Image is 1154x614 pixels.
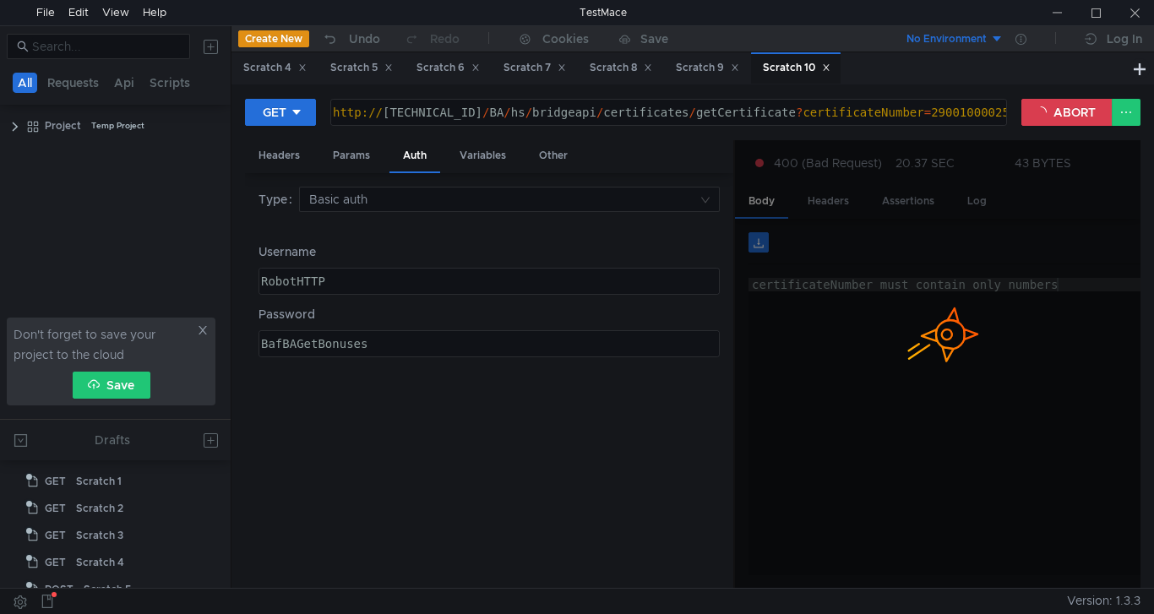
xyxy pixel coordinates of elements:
[676,59,739,77] div: Scratch 9
[886,25,1004,52] button: No Environment
[76,550,124,575] div: Scratch 4
[42,73,104,93] button: Requests
[1107,29,1142,49] div: Log In
[416,59,480,77] div: Scratch 6
[238,30,309,47] button: Create New
[45,496,66,521] span: GET
[309,26,392,52] button: Undo
[430,29,460,49] div: Redo
[504,59,566,77] div: Scratch 7
[389,140,440,173] div: Auth
[392,26,471,52] button: Redo
[76,496,123,521] div: Scratch 2
[45,577,73,602] span: POST
[349,29,380,49] div: Undo
[906,31,987,47] div: No Environment
[45,550,66,575] span: GET
[1021,99,1113,126] button: ABORT
[259,187,299,212] label: Type
[319,140,384,171] div: Params
[109,73,139,93] button: Api
[84,577,131,602] div: Scratch 5
[32,37,180,56] input: Search...
[73,372,150,399] button: Save
[45,523,66,548] span: GET
[330,59,393,77] div: Scratch 5
[13,73,37,93] button: All
[590,59,652,77] div: Scratch 8
[243,59,307,77] div: Scratch 4
[95,430,130,450] div: Drafts
[76,469,122,494] div: Scratch 1
[446,140,520,171] div: Variables
[45,469,66,494] span: GET
[245,140,313,171] div: Headers
[144,73,195,93] button: Scripts
[45,113,81,139] div: Project
[259,242,720,261] label: Username
[14,324,193,365] span: Don't forget to save your project to the cloud
[542,29,589,49] div: Cookies
[525,140,581,171] div: Other
[76,523,123,548] div: Scratch 3
[91,113,144,139] div: Temp Project
[245,99,316,126] button: GET
[1067,589,1140,613] span: Version: 1.3.3
[259,305,720,323] label: Password
[640,33,668,45] div: Save
[263,103,286,122] div: GET
[763,59,830,77] div: Scratch 10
